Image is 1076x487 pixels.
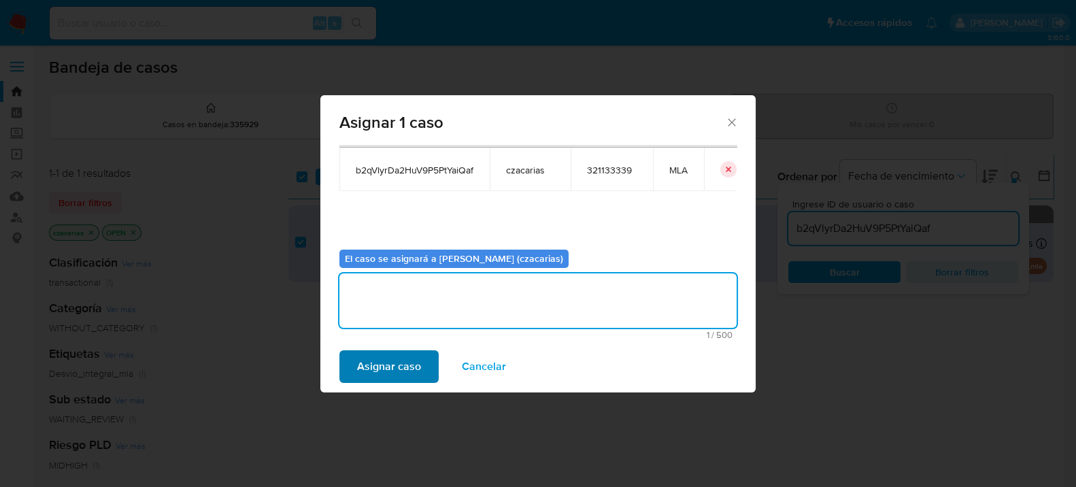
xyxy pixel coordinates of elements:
[345,252,563,265] b: El caso se asignará a [PERSON_NAME] (czacarias)
[444,350,524,383] button: Cancelar
[587,164,637,176] span: 321133339
[356,164,473,176] span: b2qVlyrDa2HuV9P5PtYaiQaf
[725,116,737,128] button: Cerrar ventana
[506,164,554,176] span: czacarias
[669,164,688,176] span: MLA
[320,95,756,392] div: assign-modal
[339,350,439,383] button: Asignar caso
[357,352,421,382] span: Asignar caso
[462,352,506,382] span: Cancelar
[339,114,725,131] span: Asignar 1 caso
[343,331,733,339] span: Máximo 500 caracteres
[720,161,737,178] button: icon-button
